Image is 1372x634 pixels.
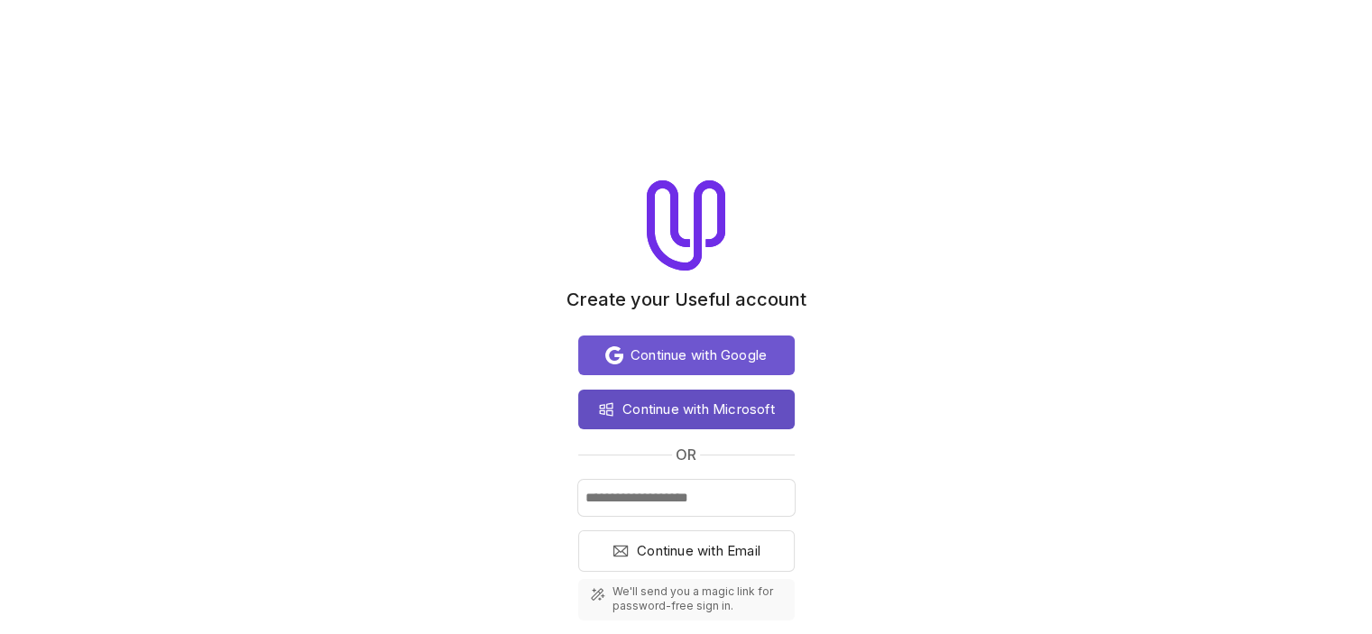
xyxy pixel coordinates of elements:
button: Continue with Microsoft [578,390,795,429]
button: Continue with Google [578,335,795,375]
span: Continue with Google [631,345,767,366]
span: Continue with Email [637,540,760,562]
span: We'll send you a magic link for password-free sign in. [612,584,784,613]
h1: Create your Useful account [566,289,806,310]
span: Continue with Microsoft [622,399,775,420]
span: or [676,444,696,465]
button: Continue with Email [578,530,795,572]
input: Email [578,480,795,516]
